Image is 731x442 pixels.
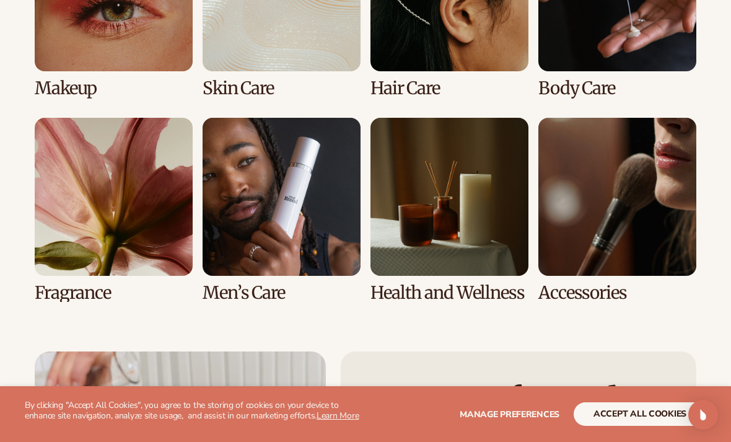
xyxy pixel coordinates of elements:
span: Manage preferences [460,409,559,420]
div: 8 / 8 [538,118,696,303]
div: Open Intercom Messenger [688,400,718,430]
div: 6 / 8 [203,118,361,303]
button: accept all cookies [574,402,706,426]
h3: Skin Care [203,79,361,98]
div: 5 / 8 [35,118,193,303]
a: Learn More [317,410,359,422]
p: By clicking "Accept All Cookies", you agree to the storing of cookies on your device to enhance s... [25,400,365,422]
h3: Body Care [538,79,696,98]
h3: Hair Care [370,79,528,98]
div: 7 / 8 [370,118,528,303]
button: Manage preferences [460,402,559,426]
h3: Makeup [35,79,193,98]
